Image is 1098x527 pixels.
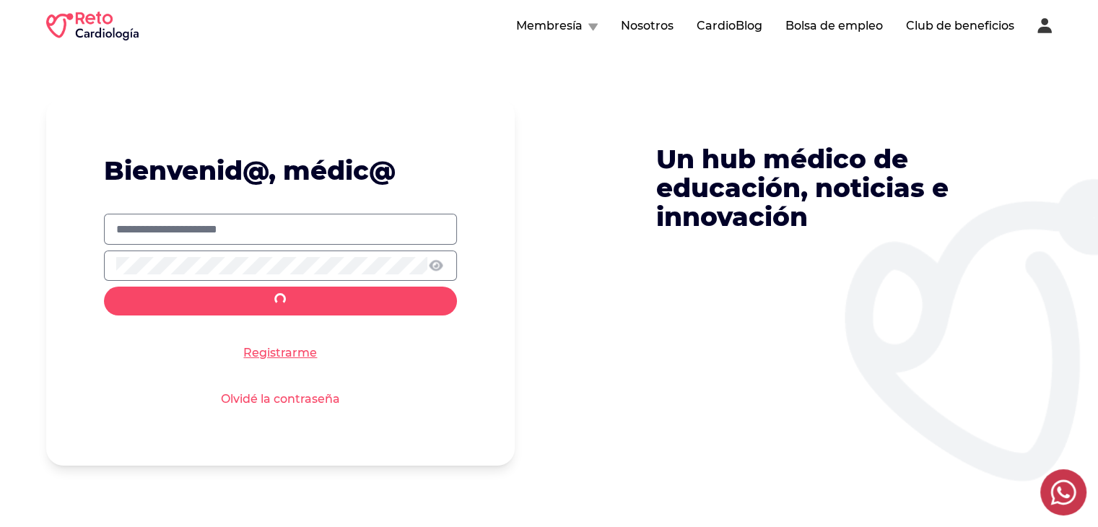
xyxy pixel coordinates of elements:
button: CardioBlog [697,17,762,35]
button: Nosotros [621,17,674,35]
button: Bolsa de empleo [785,17,883,35]
h1: Bienvenid@, médic@ [104,156,457,185]
img: RETO Cardio Logo [46,12,139,40]
p: Un hub médico de educación, noticias e innovación [656,144,980,231]
a: Olvidé la contraseña [221,391,340,408]
button: Club de beneficios [906,17,1014,35]
a: Registrarme [243,344,317,362]
button: Membresía [516,17,598,35]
